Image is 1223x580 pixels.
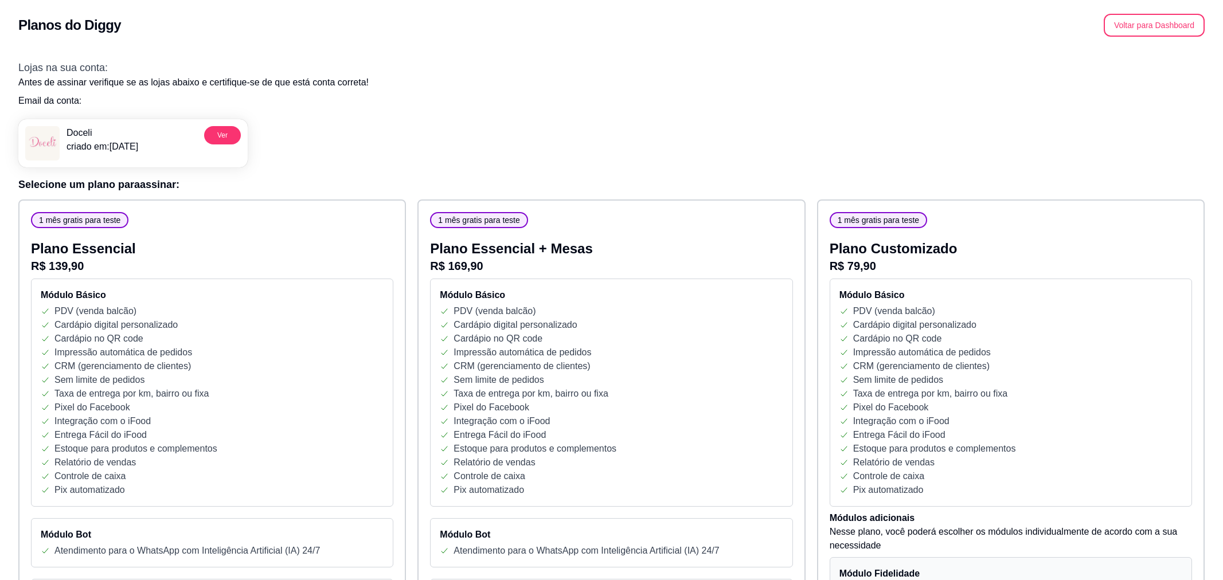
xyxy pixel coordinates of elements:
p: Entrega Fácil do iFood [54,428,147,442]
span: 1 mês gratis para teste [34,214,125,226]
span: 1 mês gratis para teste [433,214,524,226]
p: R$ 79,90 [830,258,1192,274]
h2: Planos do Diggy [18,16,121,34]
p: Cardápio no QR code [853,332,942,346]
p: Impressão automática de pedidos [54,346,192,359]
p: PDV (venda balcão) [54,304,136,318]
p: Cardápio no QR code [454,332,542,346]
p: Taxa de entrega por km, bairro ou fixa [454,387,608,401]
p: Email da conta: [18,94,1205,108]
p: Cardápio digital personalizado [454,318,577,332]
p: Plano Essencial [31,240,393,258]
p: R$ 169,90 [430,258,792,274]
h3: Lojas na sua conta: [18,60,1205,76]
p: Entrega Fácil do iFood [853,428,945,442]
p: Relatório de vendas [54,456,136,469]
p: Estoque para produtos e complementos [853,442,1016,456]
p: Pixel do Facebook [54,401,130,414]
button: Ver [204,126,241,144]
h4: Módulo Básico [440,288,783,302]
p: Pixel do Facebook [853,401,929,414]
p: PDV (venda balcão) [454,304,536,318]
h4: Módulo Bot [41,528,384,542]
h4: Módulo Básico [839,288,1182,302]
p: Pix automatizado [853,483,924,497]
p: Sem limite de pedidos [54,373,144,387]
p: Entrega Fácil do iFood [454,428,546,442]
p: Nesse plano, você poderá escolher os módulos individualmente de acordo com a sua necessidade [830,525,1192,552]
button: Voltar para Dashboard [1104,14,1205,37]
p: Atendimento para o WhatsApp com Inteligência Artificial (IA) 24/7 [54,544,320,558]
p: Relatório de vendas [853,456,935,469]
a: menu logoDocelicriado em:[DATE]Ver [18,119,248,167]
h4: Módulo Bot [440,528,783,542]
p: criado em: [DATE] [67,140,138,154]
img: menu logo [25,126,60,160]
p: CRM (gerenciamento de clientes) [454,359,590,373]
p: Plano Essencial + Mesas [430,240,792,258]
p: CRM (gerenciamento de clientes) [853,359,990,373]
p: Sem limite de pedidos [454,373,544,387]
p: Pixel do Facebook [454,401,529,414]
p: Sem limite de pedidos [853,373,943,387]
p: Pix automatizado [54,483,125,497]
p: PDV (venda balcão) [853,304,935,318]
p: Integração com o iFood [54,414,151,428]
p: Cardápio digital personalizado [853,318,976,332]
p: Controle de caixa [853,469,925,483]
p: Controle de caixa [54,469,126,483]
p: Taxa de entrega por km, bairro ou fixa [54,387,209,401]
p: Integração com o iFood [454,414,550,428]
p: Controle de caixa [454,469,525,483]
p: Antes de assinar verifique se as lojas abaixo e certifique-se de que está conta correta! [18,76,1205,89]
p: Integração com o iFood [853,414,950,428]
p: Atendimento para o WhatsApp com Inteligência Artificial (IA) 24/7 [454,544,719,558]
h4: Módulos adicionais [830,511,1192,525]
p: Doceli [67,126,138,140]
h4: Módulo Básico [41,288,384,302]
p: Taxa de entrega por km, bairro ou fixa [853,387,1007,401]
a: Voltar para Dashboard [1104,20,1205,30]
p: Estoque para produtos e complementos [454,442,616,456]
p: Plano Customizado [830,240,1192,258]
h3: Selecione um plano para assinar : [18,177,1205,193]
span: 1 mês gratis para teste [833,214,924,226]
p: Impressão automática de pedidos [853,346,991,359]
p: Cardápio no QR code [54,332,143,346]
p: Impressão automática de pedidos [454,346,591,359]
p: CRM (gerenciamento de clientes) [54,359,191,373]
p: Relatório de vendas [454,456,535,469]
p: Estoque para produtos e complementos [54,442,217,456]
p: R$ 139,90 [31,258,393,274]
p: Cardápio digital personalizado [54,318,178,332]
p: Pix automatizado [454,483,524,497]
